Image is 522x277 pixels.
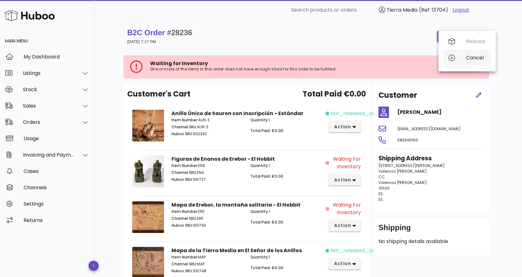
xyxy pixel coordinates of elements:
[171,223,243,228] p: 991739
[24,54,89,60] div: My Dashboard
[466,55,486,61] div: Cancel
[132,110,164,141] img: Product Image
[171,170,243,175] p: ENA
[171,110,303,117] strong: Anillo Único de Sauron con Inscripción - Estándar
[132,201,164,233] img: Product Image
[378,223,484,238] div: Shipping
[330,155,361,170] span: Waiting for Inventory
[171,254,198,260] span: Item Number:
[171,247,302,254] strong: Mapa de la Tierra Media en El Señor de los Anillos
[4,9,55,22] img: Huboo Logo
[378,238,484,245] p: No shipping details available
[132,155,164,187] img: Product Image
[250,117,269,123] span: Quantity:
[387,6,417,14] span: Tierra Media
[250,265,283,270] span: Total Paid: €0.00
[127,88,190,100] span: Customer's Cart
[171,268,193,274] span: Huboo SKU:
[171,223,193,228] span: Huboo SKU:
[302,88,366,100] span: Total Paid €0.00
[334,124,351,130] span: action
[437,31,489,42] button: order actions
[334,177,351,183] span: action
[171,254,243,260] p: MAP
[171,201,300,208] strong: Mapa de Erebor, la montaña solitaria - El Hobbit
[171,209,198,214] span: Item Number:
[171,261,197,267] span: Channel SKU:
[378,174,385,180] span: CC
[150,60,208,67] span: Waiting for Inventory
[171,261,243,267] p: MAP
[127,28,192,37] strong: B2C Order #
[171,163,198,168] span: Item Number:
[24,136,89,141] div: Usage
[329,174,361,186] button: action
[378,186,390,191] span: 10500
[250,209,322,214] p: 1
[171,155,275,163] strong: Figuras de Enanos de Erebor - El Hobbit
[250,128,283,133] span: Total Paid: €0.00
[171,28,192,37] span: 28236
[171,117,198,123] span: Item Number:
[250,163,322,169] p: 1
[329,121,361,132] button: action
[334,222,351,229] span: action
[171,209,243,214] p: ERE
[23,119,74,125] div: Orders
[171,216,243,221] p: ERE
[24,201,89,207] div: Settings
[171,177,193,182] span: Huboo SKU:
[378,154,484,163] h3: Shipping Address
[171,163,243,169] p: ENA
[330,247,377,254] span: not_released_yet
[334,260,351,267] span: action
[171,268,243,274] p: 991748
[378,163,445,168] span: [STREET_ADDRESS][PERSON_NAME]
[171,177,243,182] p: 991737
[330,201,361,216] span: Waiting for Inventory
[378,169,427,174] span: Valencia [PERSON_NAME]
[171,131,243,137] p: 992342
[150,67,372,72] p: One or more of the items in this order does not have enough stock for this order to be fulfilled.
[397,126,461,131] span: [EMAIL_ADDRESS][DOMAIN_NAME]
[171,216,197,221] span: Channel SKU:
[397,108,484,116] h4: [PERSON_NAME]
[23,70,74,76] div: Listings
[378,197,383,202] span: ES
[24,168,89,174] div: Cases
[329,258,361,269] button: action
[23,86,74,92] div: Stock
[250,219,283,225] span: Total Paid: €0.00
[23,152,74,158] div: Invoicing and Payments
[250,163,269,168] span: Quantity:
[250,117,322,123] p: 1
[171,131,193,136] span: Huboo SKU:
[171,117,243,123] p: AUN-E
[127,40,156,44] small: [DATE] 7:17 PM
[23,103,74,109] div: Sales
[453,6,469,14] a: Logout
[171,124,243,130] p: AUN-E
[24,185,89,191] div: Channels
[250,209,269,214] span: Quantity:
[24,217,89,223] div: Returns
[378,90,417,101] h2: Customer
[378,180,427,185] span: Valencia [PERSON_NAME]
[250,254,269,260] span: Quantity:
[329,220,361,231] button: action
[250,254,322,260] p: 1
[171,170,197,175] span: Channel SKU:
[171,124,197,130] span: Channel SKU:
[250,174,283,179] span: Total Paid: €0.00
[419,6,448,14] span: (Ref: 13704)
[397,137,418,143] span: 683346156
[378,191,383,197] span: ES
[330,110,377,117] span: not_released_yet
